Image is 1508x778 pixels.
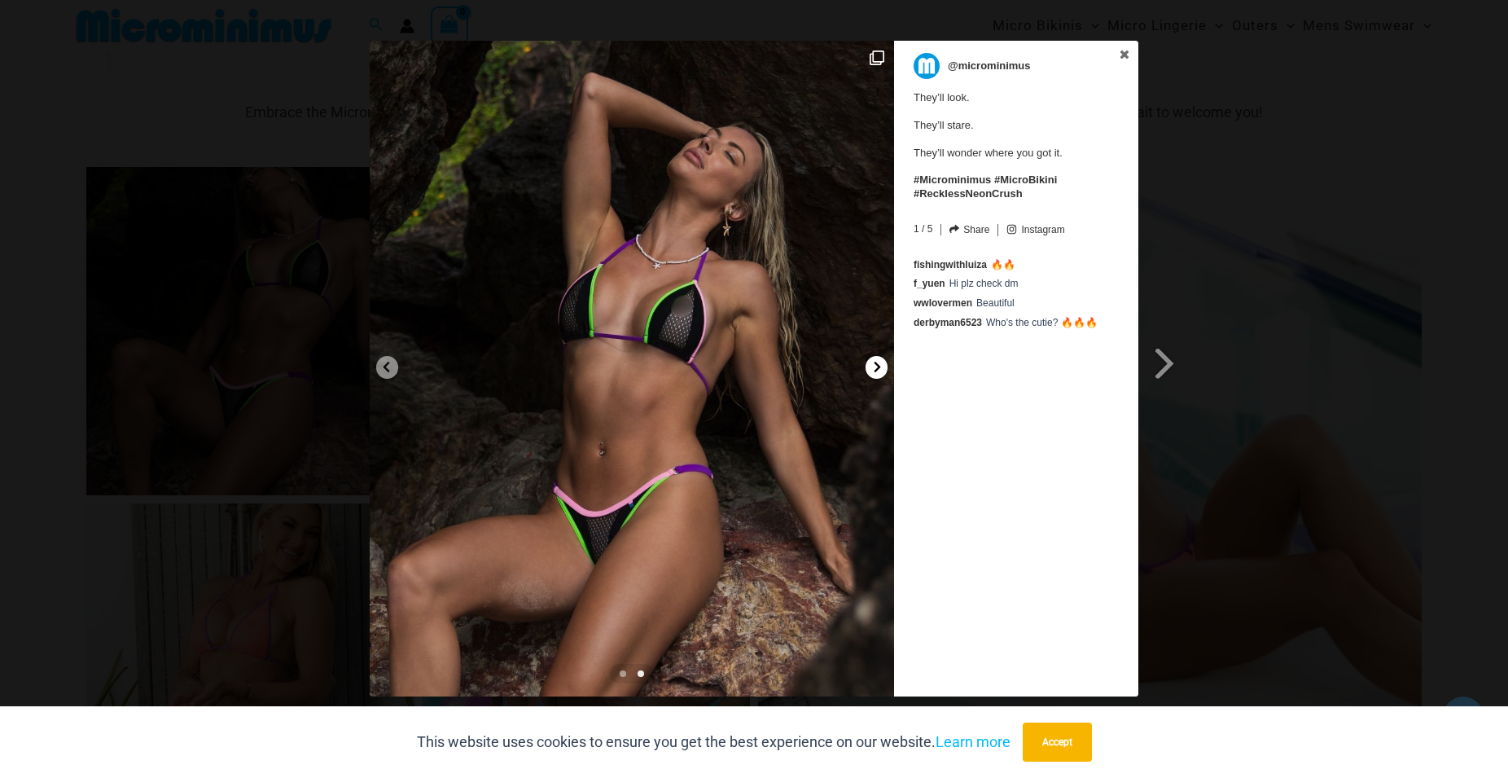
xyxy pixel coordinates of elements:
button: Accept [1023,723,1092,762]
span: 🔥🔥 [991,259,1015,270]
a: f_yuen [914,278,945,289]
a: wwlovermen [914,297,972,309]
img: They’ll look.<br> <br> They’ll stare.<br> <br> They’ll wonder where you got it.<br> <br> #Micromi... [370,41,894,697]
a: fishingwithluiza [914,259,987,270]
a: #MicroBikini [994,174,1057,186]
p: This website uses cookies to ensure you get the best experience on our website. [417,730,1010,754]
a: #Microminimus [914,174,991,186]
a: derbyman6523 [914,317,982,328]
a: @microminimus [914,53,1108,79]
a: #RecklessNeonCrush [914,187,1023,200]
span: They’ll look. They’ll stare. They’ll wonder where you got it. [914,83,1108,201]
a: Share [949,224,989,235]
p: @microminimus [948,53,1031,79]
a: Instagram [1006,224,1064,236]
span: 1 / 5 [914,220,932,235]
a: Learn more [936,733,1010,750]
span: Who's the cutie? 🔥🔥🔥 [986,317,1098,328]
img: microminimus.jpg [914,53,940,79]
span: Beautiful [976,297,1015,309]
span: Hi plz check dm [949,278,1019,289]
